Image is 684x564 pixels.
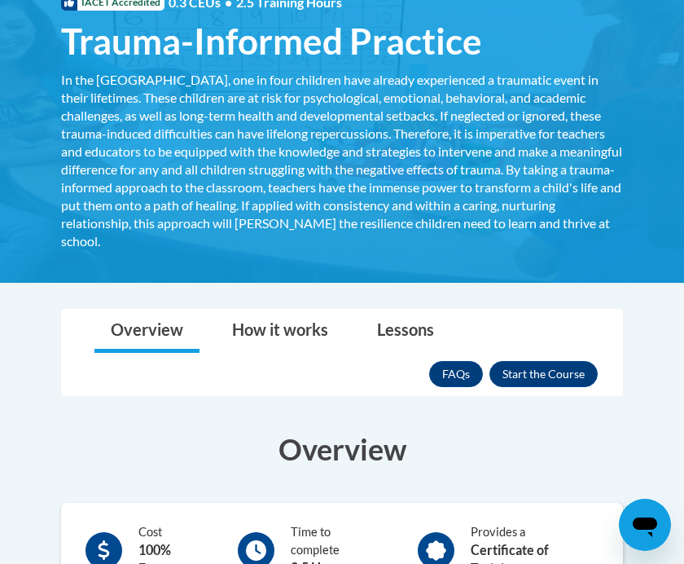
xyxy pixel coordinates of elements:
h3: Overview [61,429,623,469]
a: FAQs [429,361,483,387]
a: Lessons [361,310,450,353]
button: Enroll [489,361,598,387]
iframe: Button to launch messaging window [619,499,671,551]
div: In the [GEOGRAPHIC_DATA], one in four children have already experienced a traumatic event in thei... [61,71,623,250]
span: Trauma-Informed Practice [61,20,482,63]
a: How it works [216,310,344,353]
a: Overview [94,310,199,353]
